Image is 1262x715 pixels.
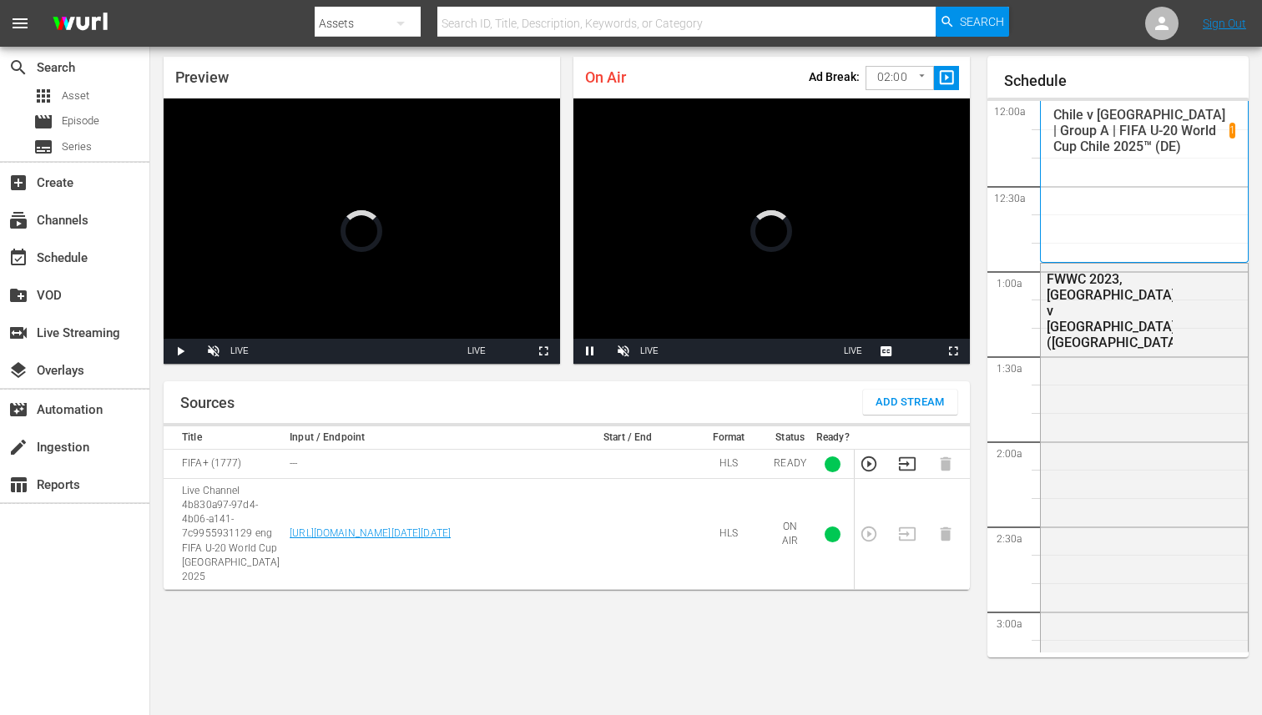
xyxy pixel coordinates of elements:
[62,138,92,155] span: Series
[8,173,28,193] span: Create
[197,339,230,364] button: Unmute
[8,285,28,305] span: VOD
[10,13,30,33] span: menu
[467,346,486,355] span: LIVE
[62,88,89,104] span: Asset
[568,426,689,450] th: Start / End
[175,68,229,86] span: Preview
[8,210,28,230] span: Channels
[8,475,28,495] span: Reports
[866,62,934,93] div: 02:00
[285,450,568,479] td: ---
[937,68,957,88] span: slideshow_sharp
[527,339,560,364] button: Fullscreen
[164,479,285,590] td: Live Channel 4b830a97-97d4-4b06-a141-7c9955931129 eng FIFA U-20 World Cup [GEOGRAPHIC_DATA] 2025
[585,68,626,86] span: On Air
[836,339,870,364] button: Seek to live, currently behind live
[8,323,28,343] span: Live Streaming
[290,527,451,539] a: [URL][DOMAIN_NAME][DATE][DATE]
[689,450,770,479] td: HLS
[285,426,568,450] th: Input / Endpoint
[1053,107,1229,154] p: Chile v [GEOGRAPHIC_DATA] | Group A | FIFA U-20 World Cup Chile 2025™ (DE)
[8,58,28,78] span: Search
[1047,271,1173,350] div: FWWC 2023, [GEOGRAPHIC_DATA] v [GEOGRAPHIC_DATA] ([GEOGRAPHIC_DATA])
[769,450,811,479] td: READY
[689,479,770,590] td: HLS
[769,426,811,450] th: Status
[164,98,560,364] div: Video Player
[8,360,28,380] span: Overlays
[573,98,970,364] div: Video Player
[903,339,936,364] button: Picture-in-Picture
[811,426,855,450] th: Ready?
[640,339,659,364] div: LIVE
[689,426,770,450] th: Format
[607,339,640,364] button: Unmute
[164,426,285,450] th: Title
[493,339,527,364] button: Picture-in-Picture
[844,346,862,355] span: LIVE
[936,339,970,364] button: Fullscreen
[960,7,1004,37] span: Search
[40,4,120,43] img: ans4CAIJ8jUAAAAAAAAAAAAAAAAAAAAAAAAgQb4GAAAAAAAAAAAAAAAAAAAAAAAAJMjXAAAAAAAAAAAAAAAAAAAAAAAAgAT5G...
[936,7,1009,37] button: Search
[33,137,53,157] span: Series
[33,112,53,132] span: Episode
[62,113,99,129] span: Episode
[1203,17,1246,30] a: Sign Out
[33,86,53,106] span: Asset
[230,339,249,364] div: LIVE
[180,395,235,411] h1: Sources
[1004,73,1249,89] h1: Schedule
[573,339,607,364] button: Pause
[876,393,945,412] span: Add Stream
[863,390,957,415] button: Add Stream
[164,339,197,364] button: Play
[860,455,878,473] button: Preview Stream
[164,450,285,479] td: FIFA+ (1777)
[460,339,493,364] button: Seek to live, currently behind live
[769,479,811,590] td: ON AIR
[8,248,28,268] span: Schedule
[8,437,28,457] span: Ingestion
[809,70,860,83] p: Ad Break:
[870,339,903,364] button: Captions
[1229,124,1235,136] p: 1
[8,400,28,420] span: Automation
